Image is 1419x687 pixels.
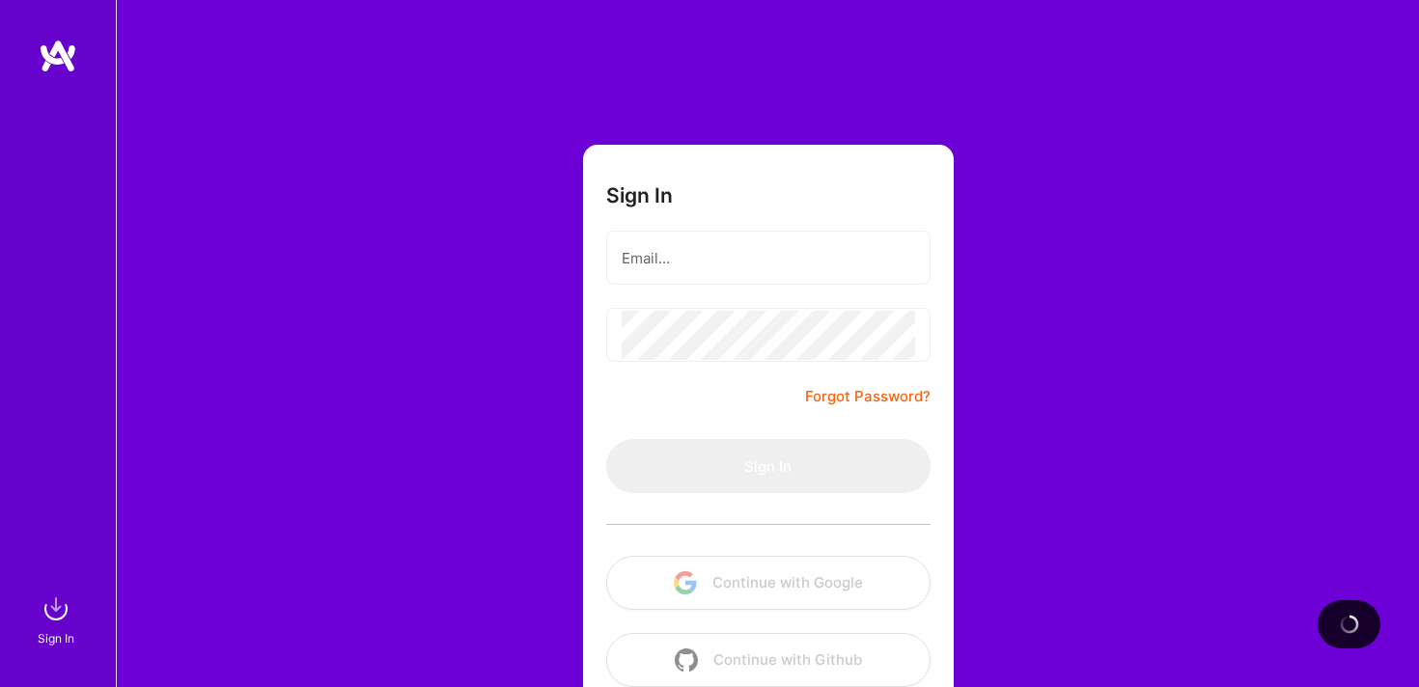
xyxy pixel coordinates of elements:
button: Sign In [606,439,931,493]
img: icon [675,648,698,672]
img: logo [39,39,77,73]
img: icon [674,571,697,594]
button: Continue with Github [606,633,931,687]
a: Forgot Password? [805,385,931,408]
input: Email... [622,234,915,283]
img: sign in [37,590,75,628]
button: Continue with Google [606,556,931,610]
h3: Sign In [606,183,673,207]
a: sign inSign In [41,590,75,648]
div: Sign In [38,628,74,648]
img: loading [1339,615,1358,634]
